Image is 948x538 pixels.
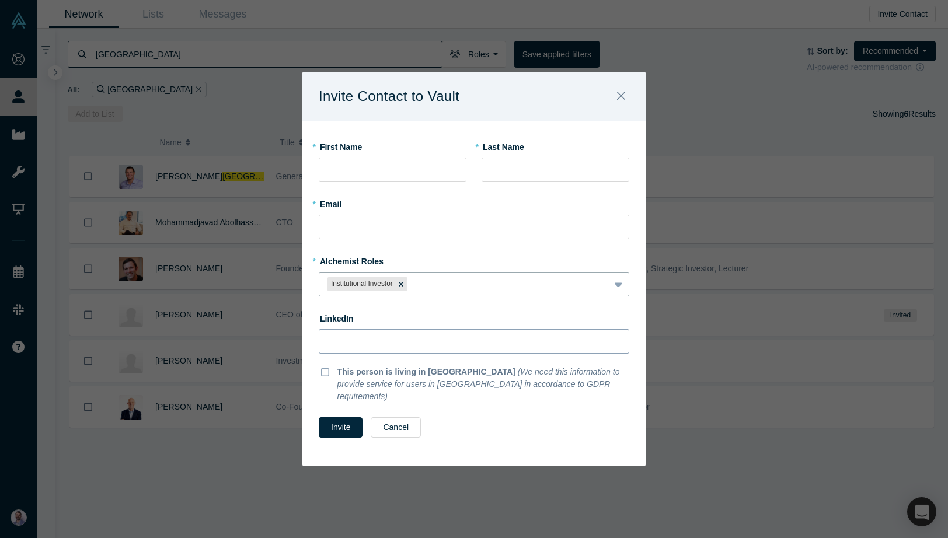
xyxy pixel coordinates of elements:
[609,84,633,109] button: Close
[319,84,480,109] h1: Invite Contact to Vault
[337,367,515,376] b: This person is living in [GEOGRAPHIC_DATA]
[482,137,629,153] label: Last Name
[337,367,620,401] i: (We need this information to provide service for users in [GEOGRAPHIC_DATA] in accordance to GDPR...
[327,277,395,291] div: Institutional Investor
[319,309,354,325] label: LinkedIn
[319,417,363,438] button: Invite
[319,251,629,268] label: Alchemist Roles
[371,417,421,438] button: Cancel
[395,277,407,291] div: Remove Institutional Investor
[319,137,466,153] label: First Name
[319,194,629,211] label: Email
